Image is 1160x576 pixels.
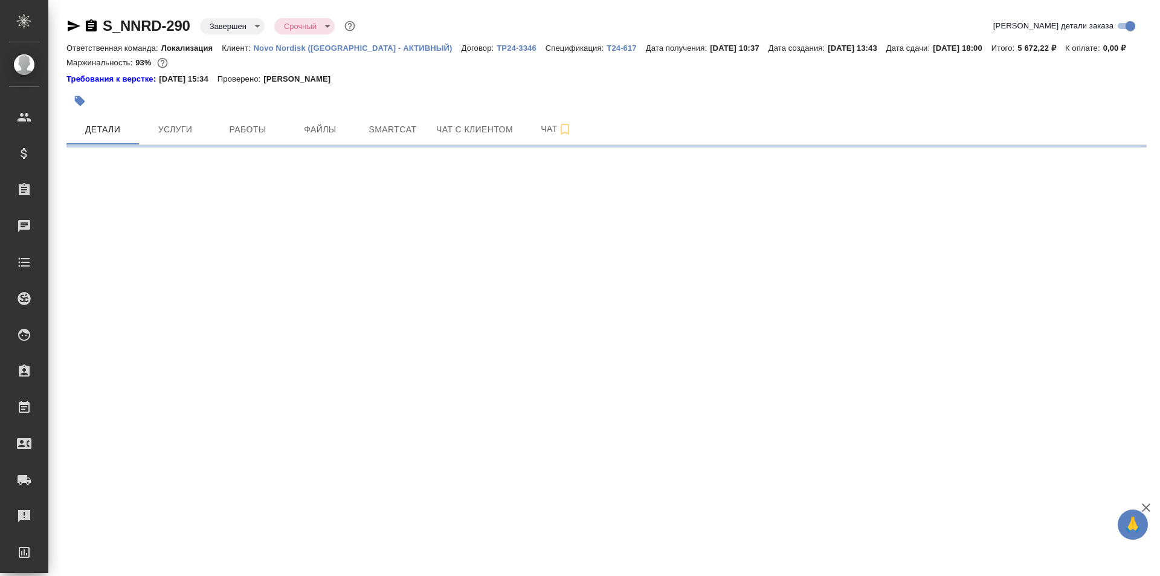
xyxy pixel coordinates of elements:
p: [DATE] 18:00 [933,44,991,53]
p: T24-617 [607,44,645,53]
p: 5 672,22 ₽ [1017,44,1065,53]
p: Проверено: [217,73,264,85]
p: Договор: [462,44,497,53]
span: Чат [527,121,585,137]
a: Novo Nordisk ([GEOGRAPHIC_DATA] - АКТИВНЫЙ) [254,42,462,53]
button: Скопировать ссылку [84,19,98,33]
span: [PERSON_NAME] детали заказа [993,20,1113,32]
p: Спецификация: [546,44,607,53]
button: Завершен [206,21,250,31]
span: Файлы [291,122,349,137]
button: Добавить тэг [66,88,93,114]
button: Доп статусы указывают на важность/срочность заказа [342,18,358,34]
p: ТР24-3346 [497,44,546,53]
p: Дата создания: [768,44,828,53]
button: 🙏 [1118,510,1148,540]
a: Требования к верстке: [66,73,159,85]
span: Работы [219,122,277,137]
div: Завершен [200,18,265,34]
button: 412.89 RUB; [155,55,170,71]
p: К оплате: [1065,44,1103,53]
p: Ответственная команда: [66,44,161,53]
button: Скопировать ссылку для ЯМессенджера [66,19,81,33]
p: [DATE] 10:37 [710,44,768,53]
div: Завершен [274,18,335,34]
p: Локализация [161,44,222,53]
p: Итого: [991,44,1017,53]
a: ТР24-3346 [497,42,546,53]
a: T24-617 [607,42,645,53]
svg: Подписаться [558,122,572,137]
a: S_NNRD-290 [103,18,190,34]
span: Услуги [146,122,204,137]
p: Дата сдачи: [886,44,933,53]
p: Novo Nordisk ([GEOGRAPHIC_DATA] - АКТИВНЫЙ) [254,44,462,53]
p: [PERSON_NAME] [263,73,340,85]
p: 0,00 ₽ [1103,44,1135,53]
span: Чат с клиентом [436,122,513,137]
span: Smartcat [364,122,422,137]
p: Дата получения: [646,44,710,53]
div: Нажми, чтобы открыть папку с инструкцией [66,73,159,85]
button: Срочный [280,21,320,31]
p: 93% [135,58,154,67]
span: 🙏 [1123,512,1143,537]
p: Клиент: [222,44,253,53]
p: [DATE] 15:34 [159,73,217,85]
p: [DATE] 13:43 [828,44,886,53]
p: Маржинальность: [66,58,135,67]
span: Детали [74,122,132,137]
